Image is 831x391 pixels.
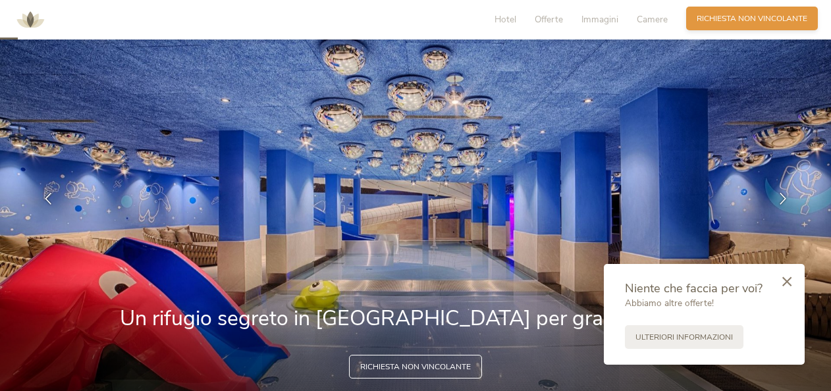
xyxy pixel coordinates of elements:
span: Abbiamo altre offerte! [625,297,714,309]
span: Immagini [581,13,618,26]
span: Richiesta non vincolante [697,13,807,24]
span: Ulteriori informazioni [635,332,733,343]
span: Offerte [535,13,563,26]
span: Niente che faccia per voi? [625,280,763,296]
span: Richiesta non vincolante [360,361,471,373]
span: Hotel [495,13,516,26]
span: Camere [637,13,668,26]
a: AMONTI & LUNARIS Wellnessresort [11,16,50,23]
a: Ulteriori informazioni [625,325,743,349]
